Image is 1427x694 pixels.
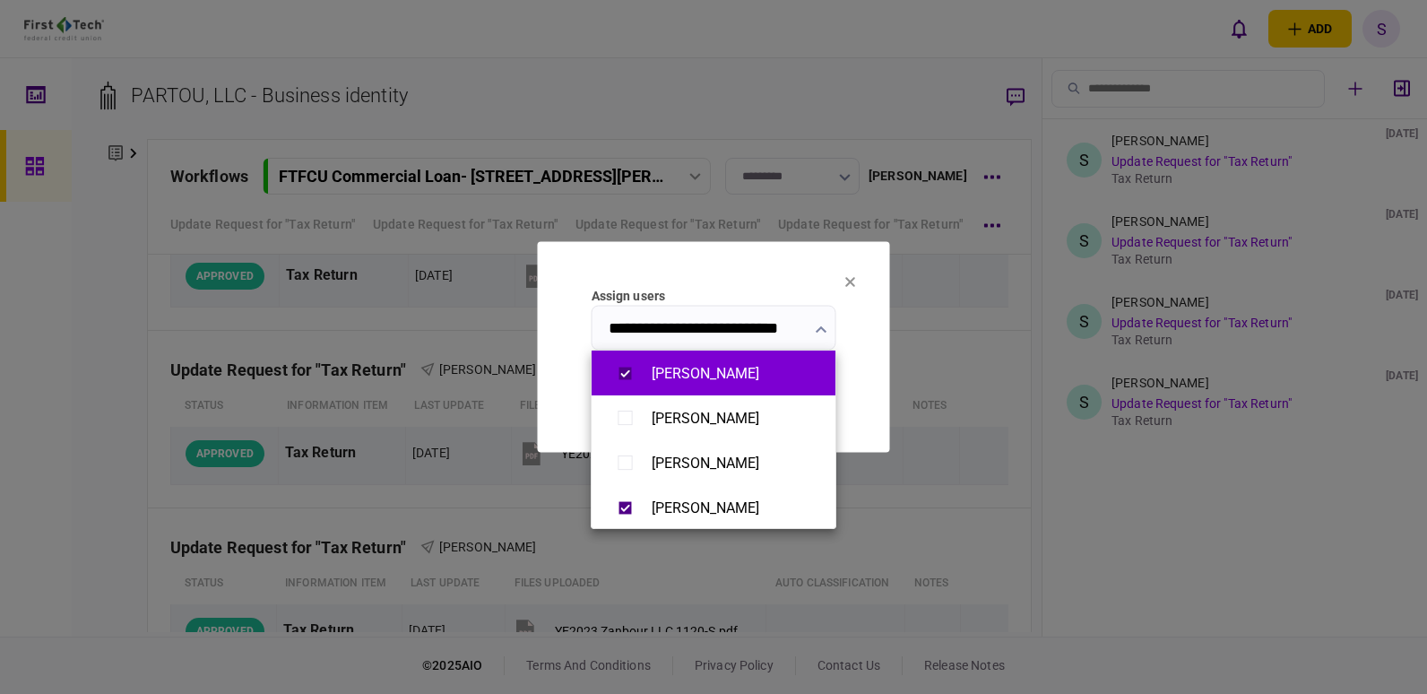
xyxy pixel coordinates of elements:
[652,499,759,516] div: [PERSON_NAME]
[610,447,817,479] button: [PERSON_NAME]
[652,365,759,382] div: [PERSON_NAME]
[652,410,759,427] div: [PERSON_NAME]
[610,492,817,524] button: [PERSON_NAME]
[610,403,817,434] button: [PERSON_NAME]
[610,358,817,389] button: [PERSON_NAME]
[652,455,759,472] div: [PERSON_NAME]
